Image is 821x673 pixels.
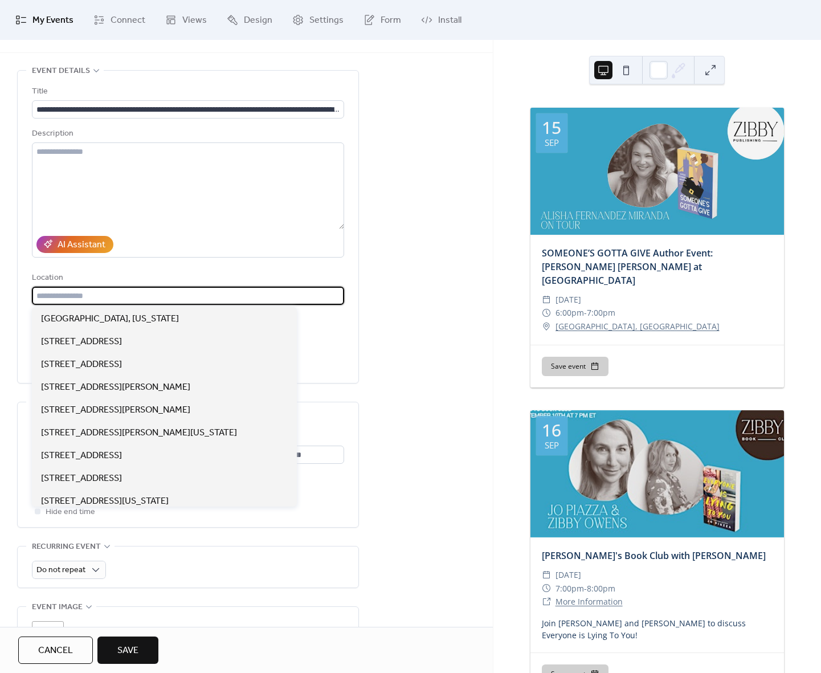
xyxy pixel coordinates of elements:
span: [STREET_ADDRESS] [41,335,122,349]
span: [STREET_ADDRESS][PERSON_NAME][US_STATE] [41,426,237,440]
div: Sep [545,138,559,147]
span: Do not repeat [36,562,85,578]
span: Hide end time [46,505,95,519]
span: Cancel [38,644,73,658]
span: Views [182,14,207,27]
div: ​ [542,320,551,333]
span: [STREET_ADDRESS] [41,449,122,463]
span: [STREET_ADDRESS] [41,472,122,486]
div: ​ [542,306,551,320]
span: Install [438,14,461,27]
div: ​ [542,293,551,307]
span: Connect [111,14,145,27]
button: Cancel [18,637,93,664]
span: [STREET_ADDRESS] [41,358,122,372]
div: 15 [542,119,561,136]
span: - [584,582,587,595]
span: - [584,306,587,320]
div: AI Assistant [58,238,105,252]
span: Design [244,14,272,27]
button: Save [97,637,158,664]
span: Form [381,14,401,27]
span: Event details [32,64,90,78]
span: Settings [309,14,344,27]
div: Title [32,85,342,99]
a: Connect [85,5,154,35]
button: Save event [542,357,608,376]
span: Save [117,644,138,658]
div: Sep [545,441,559,450]
div: SOMEONE’S GOTTA GIVE Author Event: [PERSON_NAME] [PERSON_NAME] at [GEOGRAPHIC_DATA] [530,246,784,287]
span: [DATE] [555,568,581,582]
div: 16 [542,422,561,439]
div: ​ [542,595,551,609]
span: [DATE] [555,293,581,307]
div: Description [32,127,342,141]
span: 7:00pm [587,306,615,320]
a: Views [157,5,215,35]
a: [PERSON_NAME]'s Book Club with [PERSON_NAME] [542,549,766,562]
a: Design [218,5,281,35]
div: ​ [542,568,551,582]
div: ​ [542,582,551,595]
span: 6:00pm [555,306,584,320]
a: [GEOGRAPHIC_DATA], [GEOGRAPHIC_DATA] [555,320,720,333]
span: 8:00pm [587,582,615,595]
div: Join [PERSON_NAME] and [PERSON_NAME] to discuss Everyone is Lying To You! [530,617,784,641]
span: My Events [32,14,73,27]
span: [STREET_ADDRESS][US_STATE] [41,495,169,508]
button: AI Assistant [36,236,113,253]
span: [STREET_ADDRESS][PERSON_NAME] [41,403,190,417]
span: 7:00pm [555,582,584,595]
a: Install [412,5,470,35]
span: Recurring event [32,540,101,554]
a: More Information [555,596,623,607]
div: Location [32,271,342,285]
span: [GEOGRAPHIC_DATA], [US_STATE] [41,312,179,326]
span: [STREET_ADDRESS][PERSON_NAME] [41,381,190,394]
div: ; [32,621,64,653]
a: My Events [7,5,82,35]
span: Event image [32,601,83,614]
a: Form [355,5,410,35]
a: Settings [284,5,352,35]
